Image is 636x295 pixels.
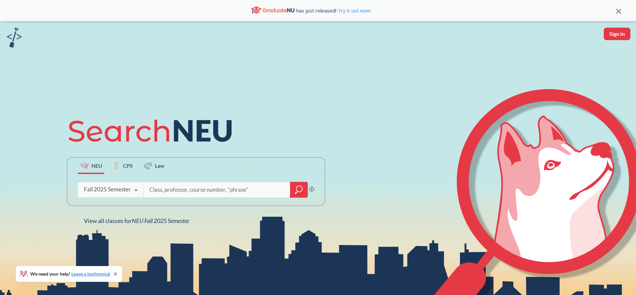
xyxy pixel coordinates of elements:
img: sandbox logo [7,28,22,48]
button: Sign In [604,28,630,40]
span: has just released! [296,7,371,14]
span: We need your help! [30,272,110,276]
a: Try it out now! [336,7,371,14]
span: View all classes for [84,217,189,224]
a: Leave a testimonial [71,271,110,277]
a: sandbox logo [7,28,22,50]
span: NEU Fall 2025 Semester [132,217,189,224]
span: Law [155,162,164,169]
input: Class, professor, course number, "phrase" [149,183,285,197]
span: CPS [123,162,133,169]
div: magnifying glass [290,182,308,198]
span: NEU [91,162,102,169]
svg: magnifying glass [295,185,303,194]
div: Fall 2025 Semester [84,186,131,193]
